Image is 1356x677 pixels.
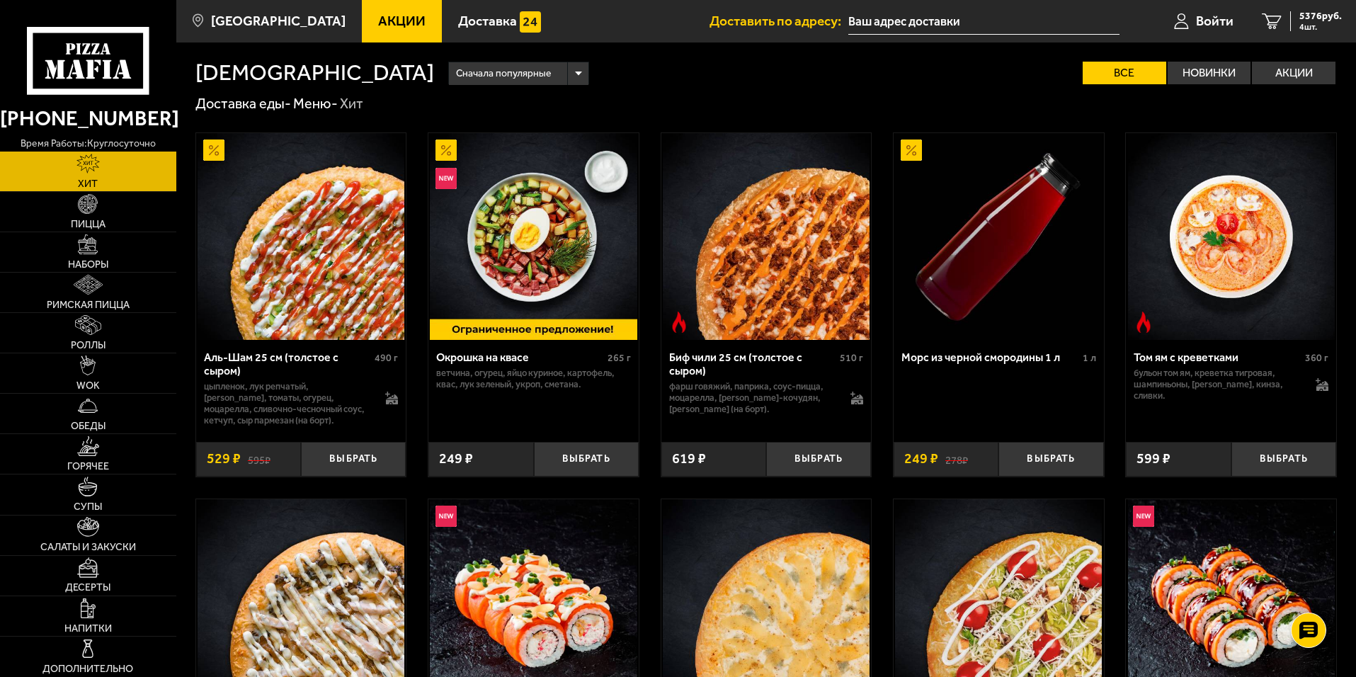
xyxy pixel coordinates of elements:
[248,452,270,466] s: 595 ₽
[669,381,837,415] p: фарш говяжий, паприка, соус-пицца, моцарелла, [PERSON_NAME]-кочудян, [PERSON_NAME] (на борт).
[669,351,837,377] div: Биф чили 25 см (толстое с сыром)
[1136,452,1170,466] span: 599 ₽
[207,452,241,466] span: 529 ₽
[608,352,631,364] span: 265 г
[436,351,604,364] div: Окрошка на квасе
[435,506,457,527] img: Новинка
[203,140,224,161] img: Акционный
[848,8,1119,35] input: Ваш адрес доставки
[1083,352,1096,364] span: 1 л
[67,462,109,472] span: Горячее
[1134,351,1301,364] div: Том ям с креветками
[439,452,473,466] span: 249 ₽
[1134,368,1301,402] p: бульон том ям, креветка тигровая, шампиньоны, [PERSON_NAME], кинза, сливки.
[195,62,434,84] h1: [DEMOGRAPHIC_DATA]
[375,352,398,364] span: 490 г
[1168,62,1251,84] label: Новинки
[766,442,871,477] button: Выбрать
[1128,133,1335,340] img: Том ям с креветками
[71,421,106,431] span: Обеды
[1231,442,1336,477] button: Выбрать
[430,133,637,340] img: Окрошка на квасе
[840,352,863,364] span: 510 г
[42,664,133,674] span: Дополнительно
[458,14,517,28] span: Доставка
[301,442,406,477] button: Выбрать
[534,442,639,477] button: Выбрать
[198,133,404,340] img: Аль-Шам 25 см (толстое с сыром)
[65,583,110,593] span: Десерты
[1252,62,1335,84] label: Акции
[1133,506,1154,527] img: Новинка
[71,220,106,229] span: Пицца
[663,133,870,340] img: Биф чили 25 см (толстое с сыром)
[520,11,541,33] img: 15daf4d41897b9f0e9f617042186c801.svg
[204,381,372,426] p: цыпленок, лук репчатый, [PERSON_NAME], томаты, огурец, моцарелла, сливочно-чесночный соус, кетчуп...
[998,442,1103,477] button: Выбрать
[64,624,112,634] span: Напитки
[378,14,426,28] span: Акции
[68,260,108,270] span: Наборы
[1299,11,1342,21] span: 5376 руб.
[436,368,631,390] p: ветчина, огурец, яйцо куриное, картофель, квас, лук зеленый, укроп, сметана.
[1126,133,1336,340] a: Острое блюдоТом ям с креветками
[894,133,1104,340] a: АкционныйМорс из черной смородины 1 л
[901,351,1079,364] div: Морс из черной смородины 1 л
[901,140,922,161] img: Акционный
[1133,312,1154,333] img: Острое блюдо
[40,542,136,552] span: Салаты и закуски
[428,133,639,340] a: АкционныйНовинкаОкрошка на квасе
[293,95,338,112] a: Меню-
[76,381,100,391] span: WOK
[710,14,848,28] span: Доставить по адресу:
[78,179,98,189] span: Хит
[456,60,551,87] span: Сначала популярные
[945,452,968,466] s: 278 ₽
[1299,23,1342,31] span: 4 шт.
[904,452,938,466] span: 249 ₽
[196,133,406,340] a: АкционныйАль-Шам 25 см (толстое с сыром)
[668,312,690,333] img: Острое блюдо
[74,502,102,512] span: Супы
[1196,14,1233,28] span: Войти
[1305,352,1328,364] span: 360 г
[71,341,106,351] span: Роллы
[204,351,372,377] div: Аль-Шам 25 см (толстое с сыром)
[661,133,872,340] a: Острое блюдоБиф чили 25 см (толстое с сыром)
[895,133,1102,340] img: Морс из черной смородины 1 л
[435,168,457,189] img: Новинка
[435,140,457,161] img: Акционный
[1083,62,1166,84] label: Все
[195,95,291,112] a: Доставка еды-
[340,95,363,113] div: Хит
[211,14,346,28] span: [GEOGRAPHIC_DATA]
[47,300,130,310] span: Римская пицца
[672,452,706,466] span: 619 ₽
